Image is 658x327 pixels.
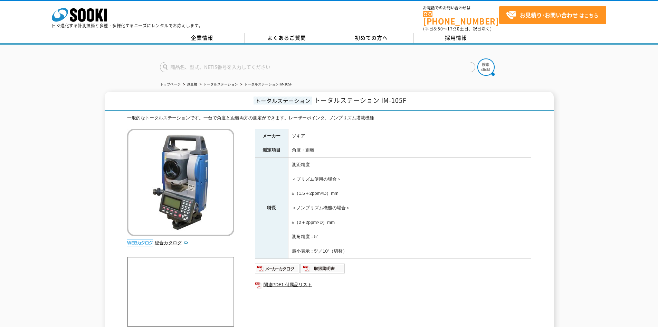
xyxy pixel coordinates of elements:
th: 測定項目 [255,143,288,158]
a: 取扱説明書 [300,267,345,273]
a: お見積り･お問い合わせはこちら [499,6,606,24]
li: トータルステーション iM-105F [239,81,292,88]
a: 採用情報 [414,33,498,43]
th: メーカー [255,129,288,143]
a: 総合カタログ [155,240,189,245]
a: 関連PDF1 付属品リスト [255,280,531,289]
p: 日々進化する計測技術と多種・多様化するニーズにレンタルでお応えします。 [52,24,203,28]
a: 企業情報 [160,33,245,43]
img: 取扱説明書 [300,263,345,274]
span: トータルステーション [254,97,312,105]
td: ソキア [288,129,531,143]
a: メーカーカタログ [255,267,300,273]
th: 特長 [255,158,288,258]
a: [PHONE_NUMBER] [423,11,499,25]
a: トップページ [160,82,181,86]
span: 8:50 [433,26,443,32]
a: 測量機 [187,82,197,86]
a: トータルステーション [203,82,238,86]
span: 17:30 [447,26,460,32]
strong: お見積り･お問い合わせ [520,11,578,19]
div: 一般的なトータルステーションです。一台で角度と距離両方の測定ができます。レーザーポインタ、ノンプリズム搭載機種 [127,115,531,122]
img: メーカーカタログ [255,263,300,274]
input: 商品名、型式、NETIS番号を入力してください [160,62,475,72]
span: (平日 ～ 土日、祝日除く) [423,26,492,32]
img: btn_search.png [477,58,495,76]
span: お電話でのお問い合わせは [423,6,499,10]
td: 測距精度 ＜プリズム使用の場合＞ ±（1.5＋2ppm×D）mm ＜ノンプリズム機能の場合＞ ±（2＋2ppm×D）mm 測角精度：5″ 最小表示：5″／10″（切替） [288,158,531,258]
span: トータルステーション iM-105F [314,96,407,105]
span: 初めての方へ [355,34,388,42]
td: 角度・距離 [288,143,531,158]
a: 初めての方へ [329,33,414,43]
img: トータルステーション iM-105F [127,129,234,236]
span: はこちら [506,10,599,20]
img: webカタログ [127,239,153,246]
a: よくあるご質問 [245,33,329,43]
